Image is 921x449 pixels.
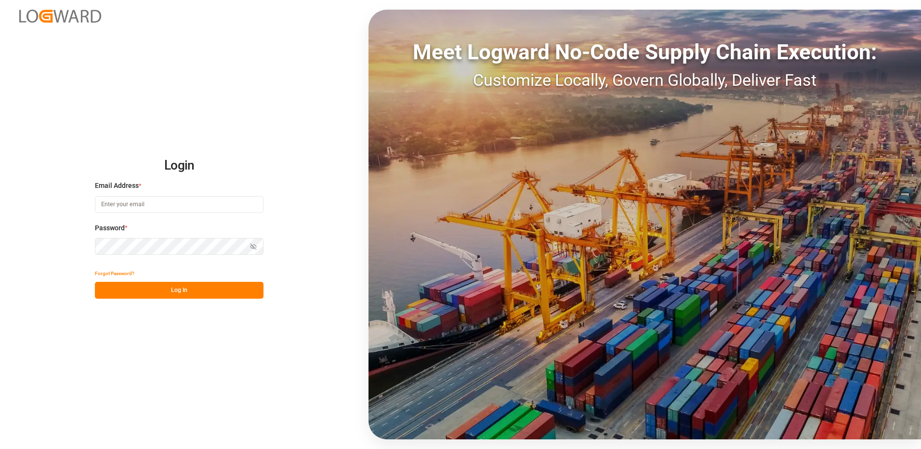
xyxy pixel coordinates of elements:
[95,282,263,299] button: Log In
[95,265,134,282] button: Forgot Password?
[95,150,263,181] h2: Login
[368,68,921,92] div: Customize Locally, Govern Globally, Deliver Fast
[95,223,125,233] span: Password
[95,196,263,213] input: Enter your email
[368,36,921,68] div: Meet Logward No-Code Supply Chain Execution:
[95,181,139,191] span: Email Address
[19,10,101,23] img: Logward_new_orange.png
